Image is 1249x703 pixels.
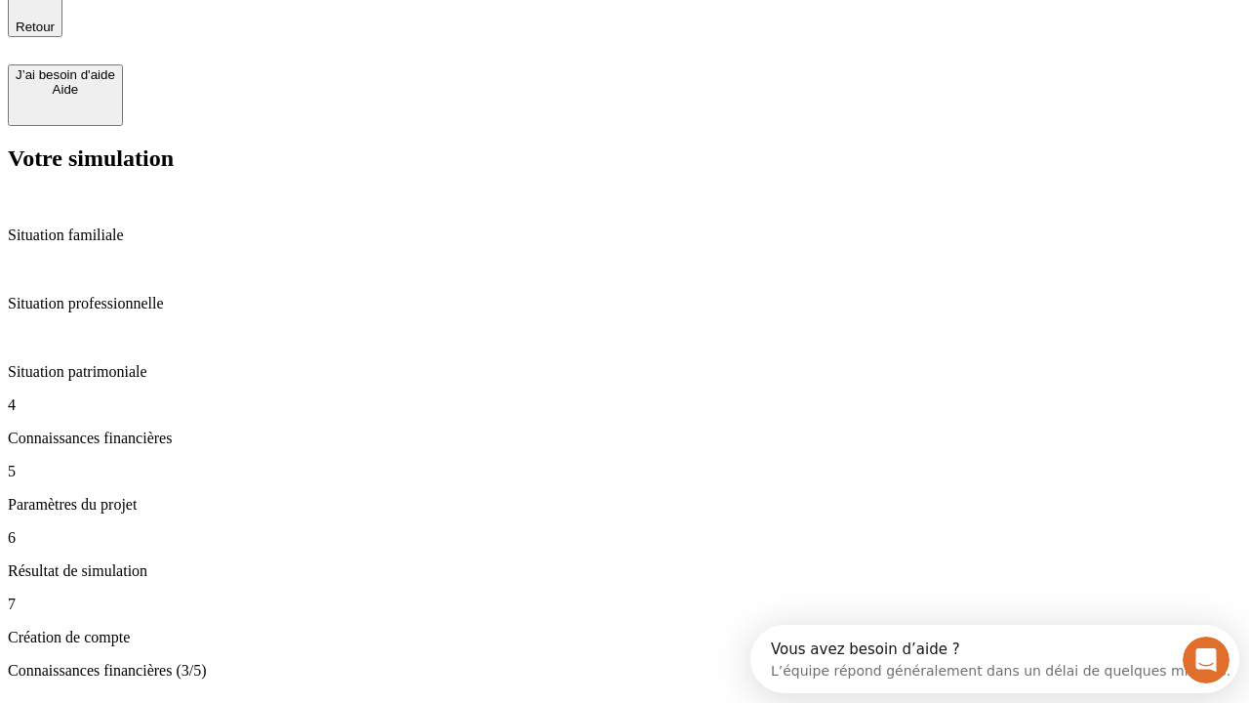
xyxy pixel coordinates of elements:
p: Situation patrimoniale [8,363,1241,381]
p: 5 [8,463,1241,480]
h2: Votre simulation [8,145,1241,172]
p: 4 [8,396,1241,414]
iframe: Intercom live chat [1183,637,1229,683]
p: Création de compte [8,629,1241,646]
p: Résultat de simulation [8,562,1241,580]
div: J’ai besoin d'aide [16,67,115,82]
p: 7 [8,596,1241,613]
button: J’ai besoin d'aideAide [8,64,123,126]
span: Retour [16,20,55,34]
div: L’équipe répond généralement dans un délai de quelques minutes. [20,32,480,53]
div: Ouvrir le Messenger Intercom [8,8,538,62]
div: Vous avez besoin d’aide ? [20,17,480,32]
p: 6 [8,529,1241,547]
p: Connaissances financières (3/5) [8,662,1241,680]
p: Connaissances financières [8,430,1241,447]
iframe: Intercom live chat discovery launcher [750,625,1239,693]
p: Situation familiale [8,227,1241,244]
p: Situation professionnelle [8,295,1241,312]
p: Paramètres du projet [8,496,1241,514]
div: Aide [16,82,115,97]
